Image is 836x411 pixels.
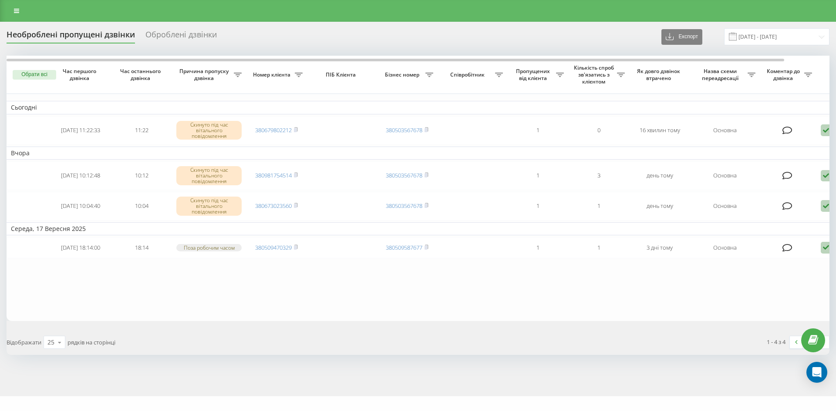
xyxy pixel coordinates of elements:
[694,68,748,81] span: Назва схеми переадресації
[176,121,242,140] div: Скинуто під час вітального повідомлення
[764,68,804,81] span: Коментар до дзвінка
[512,68,556,81] span: Пропущених від клієнта
[636,68,683,81] span: Як довго дзвінок втрачено
[255,171,292,179] a: 380981754514
[386,126,422,134] a: 380503567678
[111,161,172,190] td: 10:12
[690,116,760,145] td: Основна
[690,161,760,190] td: Основна
[67,338,115,346] span: рядків на сторінці
[176,244,242,251] div: Поза робочим часом
[568,192,629,221] td: 1
[442,71,495,78] span: Співробітник
[118,68,165,81] span: Час останнього дзвінка
[690,192,760,221] td: Основна
[568,161,629,190] td: 3
[250,71,295,78] span: Номер клієнта
[629,192,690,221] td: день тому
[386,244,422,251] a: 380509587677
[507,116,568,145] td: 1
[629,237,690,258] td: 3 дні тому
[57,68,104,81] span: Час першого дзвінка
[13,70,56,80] button: Обрати всі
[386,171,422,179] a: 380503567678
[255,202,292,210] a: 380673023560
[386,202,422,210] a: 380503567678
[47,338,54,347] div: 25
[314,71,369,78] span: ПІБ Клієнта
[255,244,292,251] a: 380509470329
[806,362,827,383] div: Open Intercom Messenger
[176,68,234,81] span: Причина пропуску дзвінка
[50,161,111,190] td: [DATE] 10:12:48
[111,237,172,258] td: 18:14
[507,161,568,190] td: 1
[176,197,242,216] div: Скинуто під час вітального повідомлення
[690,237,760,258] td: Основна
[50,237,111,258] td: [DATE] 18:14:00
[507,237,568,258] td: 1
[568,237,629,258] td: 1
[573,64,617,85] span: Кількість спроб зв'язатись з клієнтом
[507,192,568,221] td: 1
[50,116,111,145] td: [DATE] 11:22:33
[568,116,629,145] td: 0
[767,337,785,346] div: 1 - 4 з 4
[629,161,690,190] td: день тому
[176,166,242,185] div: Скинуто під час вітального повідомлення
[661,29,702,45] button: Експорт
[255,126,292,134] a: 380679802212
[7,30,135,43] div: Необроблені пропущені дзвінки
[381,71,425,78] span: Бізнес номер
[629,116,690,145] td: 16 хвилин тому
[111,192,172,221] td: 10:04
[111,116,172,145] td: 11:22
[50,192,111,221] td: [DATE] 10:04:40
[7,338,41,346] span: Відображати
[145,30,217,43] div: Оброблені дзвінки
